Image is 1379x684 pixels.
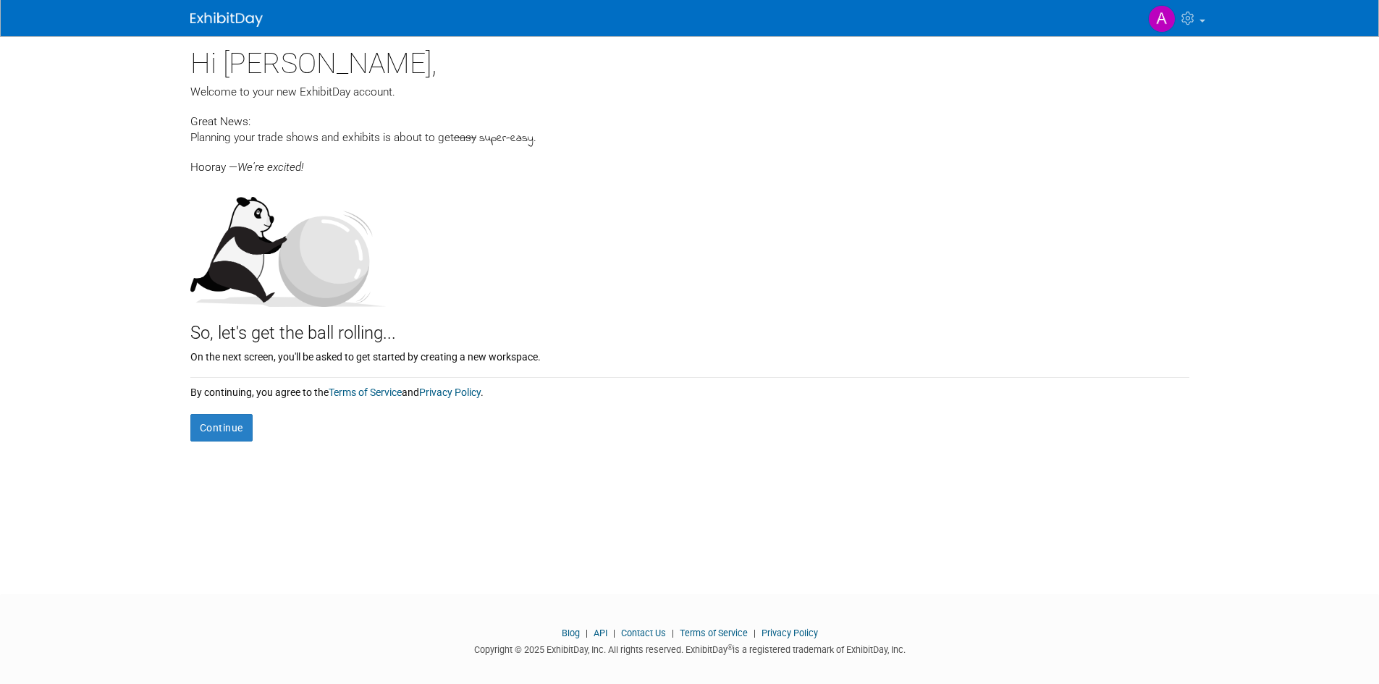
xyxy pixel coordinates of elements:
[190,414,253,442] button: Continue
[190,182,386,307] img: Let's get the ball rolling
[479,130,534,147] span: super-easy
[621,628,666,638] a: Contact Us
[190,307,1189,346] div: So, let's get the ball rolling...
[329,387,402,398] a: Terms of Service
[668,628,678,638] span: |
[582,628,591,638] span: |
[190,36,1189,84] div: Hi [PERSON_NAME],
[190,12,263,27] img: ExhibitDay
[1148,5,1176,33] img: Alex Christodoulou
[190,147,1189,175] div: Hooray —
[190,84,1189,100] div: Welcome to your new ExhibitDay account.
[190,346,1189,364] div: On the next screen, you'll be asked to get started by creating a new workspace.
[750,628,759,638] span: |
[190,130,1189,147] div: Planning your trade shows and exhibits is about to get .
[762,628,818,638] a: Privacy Policy
[419,387,481,398] a: Privacy Policy
[190,378,1189,400] div: By continuing, you agree to the and .
[190,113,1189,130] div: Great News:
[454,131,476,144] span: easy
[610,628,619,638] span: |
[680,628,748,638] a: Terms of Service
[594,628,607,638] a: API
[728,643,733,651] sup: ®
[237,161,303,174] span: We're excited!
[562,628,580,638] a: Blog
